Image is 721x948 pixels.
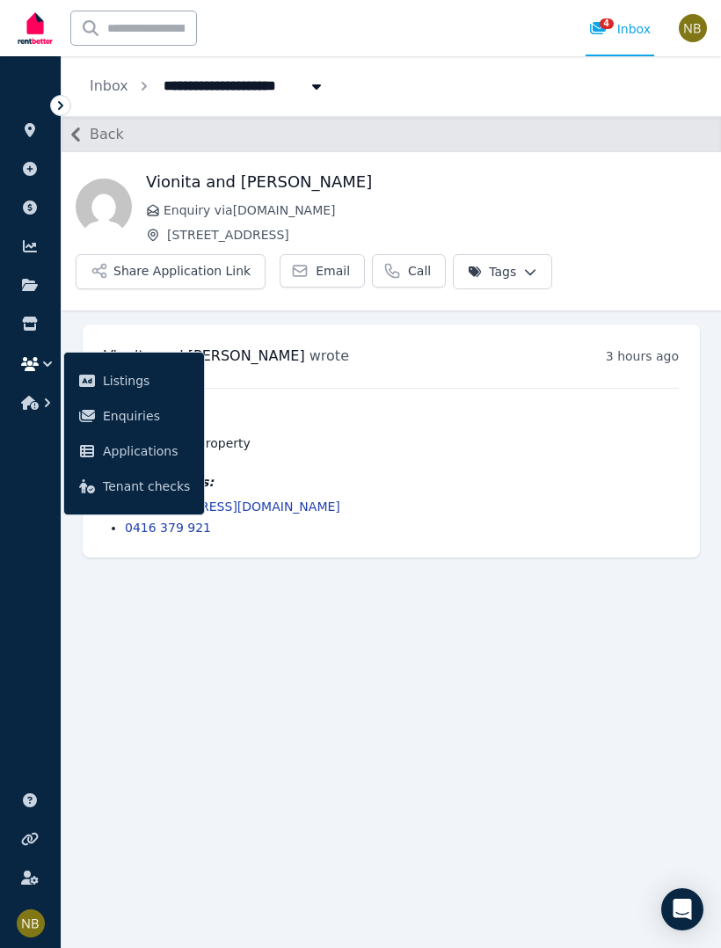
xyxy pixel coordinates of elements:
[125,500,340,514] a: [EMAIL_ADDRESS][DOMAIN_NAME]
[125,434,679,452] li: Inspect the property
[103,405,190,427] span: Enquiries
[316,262,350,280] span: Email
[71,434,197,469] a: Applications
[453,254,552,289] button: Tags
[71,363,197,398] a: Listings
[103,476,190,497] span: Tenant checks
[76,254,266,289] button: Share Application Link
[589,20,651,38] div: Inbox
[71,398,197,434] a: Enquiries
[103,370,190,391] span: Listings
[125,521,211,535] a: 0416 379 921
[661,888,703,930] div: Open Intercom Messenger
[164,201,707,219] span: Enquiry via [DOMAIN_NAME]
[76,179,132,235] img: Vionita and Michael King
[146,170,707,194] h1: Vionita and [PERSON_NAME]
[14,6,56,50] img: RentBetter
[468,263,516,281] span: Tags
[90,77,128,94] a: Inbox
[679,14,707,42] img: Nick Best
[103,441,190,462] span: Applications
[90,124,124,145] span: Back
[606,349,679,363] time: 3 hours ago
[600,18,614,29] span: 4
[372,254,446,288] a: Call
[104,410,679,427] h4: Interested in:
[104,347,305,364] span: Vionita and [PERSON_NAME]
[71,469,197,504] a: Tenant checks
[167,226,707,244] span: [STREET_ADDRESS]
[62,56,353,116] nav: Breadcrumb
[310,347,349,364] span: wrote
[104,473,679,491] h4: Contact details:
[62,120,124,149] button: Back
[17,909,45,937] img: Nick Best
[280,254,365,288] a: Email
[408,262,431,280] span: Call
